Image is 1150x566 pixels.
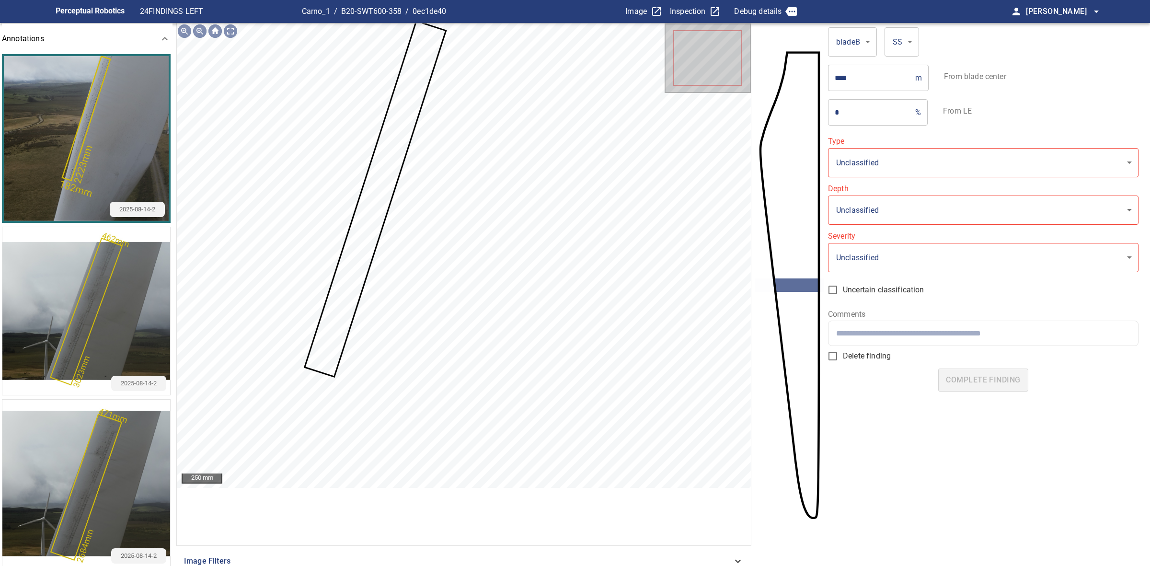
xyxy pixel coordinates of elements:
[835,36,862,48] div: bladeB
[828,232,1138,240] label: Severity
[823,280,1131,300] label: Select this if you're unsure about the classification and it may need further review, reinspectio...
[115,552,162,561] span: 2025-08-14-2
[341,7,402,16] a: B20-SWT600-358
[670,6,706,17] p: Inspection
[943,107,972,115] label: From LE
[828,243,1138,272] div: Unclassified
[1026,5,1102,18] span: [PERSON_NAME]
[835,204,1123,216] div: Unclassified
[891,36,904,48] div: SS
[302,6,330,17] p: Carno_1
[223,23,238,39] img: Toggle full page
[413,7,446,16] a: 0ec1de40
[177,23,192,39] img: Zoom in
[625,6,647,17] p: Image
[944,73,1006,81] label: From blade center
[885,27,919,57] div: SS
[915,108,921,117] p: %
[115,379,162,388] span: 2025-08-14-2
[2,33,44,45] p: Annotations
[140,6,302,17] p: 24 FINDINGS LEFT
[828,232,1138,272] div: Please select a valid value
[670,6,721,17] a: Inspection
[828,185,1138,193] label: Depth
[828,138,1138,177] div: Please select a valid value
[4,56,169,221] button: 2025-08-14-2
[734,6,782,17] p: Debug details
[828,138,1138,145] label: Type
[114,205,161,214] span: 2025-08-14-2
[835,157,1123,169] div: Unclassified
[2,227,170,395] img: Cropped image of finding key Carno_1/B20-SWT600-358/0ec1de40-7e82-11f0-ab92-0fcfba6ad3f7. Inspect...
[828,311,1138,318] label: Comments
[1091,6,1102,17] span: arrow_drop_down
[828,195,1138,225] div: Unclassified
[828,185,1138,225] div: Please select a valid value
[1022,2,1102,21] button: [PERSON_NAME]
[843,350,891,362] span: Delete finding
[843,284,924,296] span: Uncertain classification
[835,252,1123,264] div: Unclassified
[828,27,877,57] div: bladeB
[56,4,125,19] figcaption: Perceptual Robotics
[4,56,169,221] img: Cropped image of finding key Carno_1/B20-SWT600-358/0ec1de40-7e82-11f0-ab92-0fcfba6ad3f7. Inspect...
[192,23,207,39] img: Zoom out
[1011,6,1022,17] span: person
[405,6,409,17] span: /
[207,23,223,39] img: Go home
[625,6,662,17] a: Image
[334,6,337,17] span: /
[828,148,1138,177] div: Unclassified
[2,23,174,54] div: Annotations
[2,227,170,395] button: 2025-08-14-2
[915,73,922,82] p: m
